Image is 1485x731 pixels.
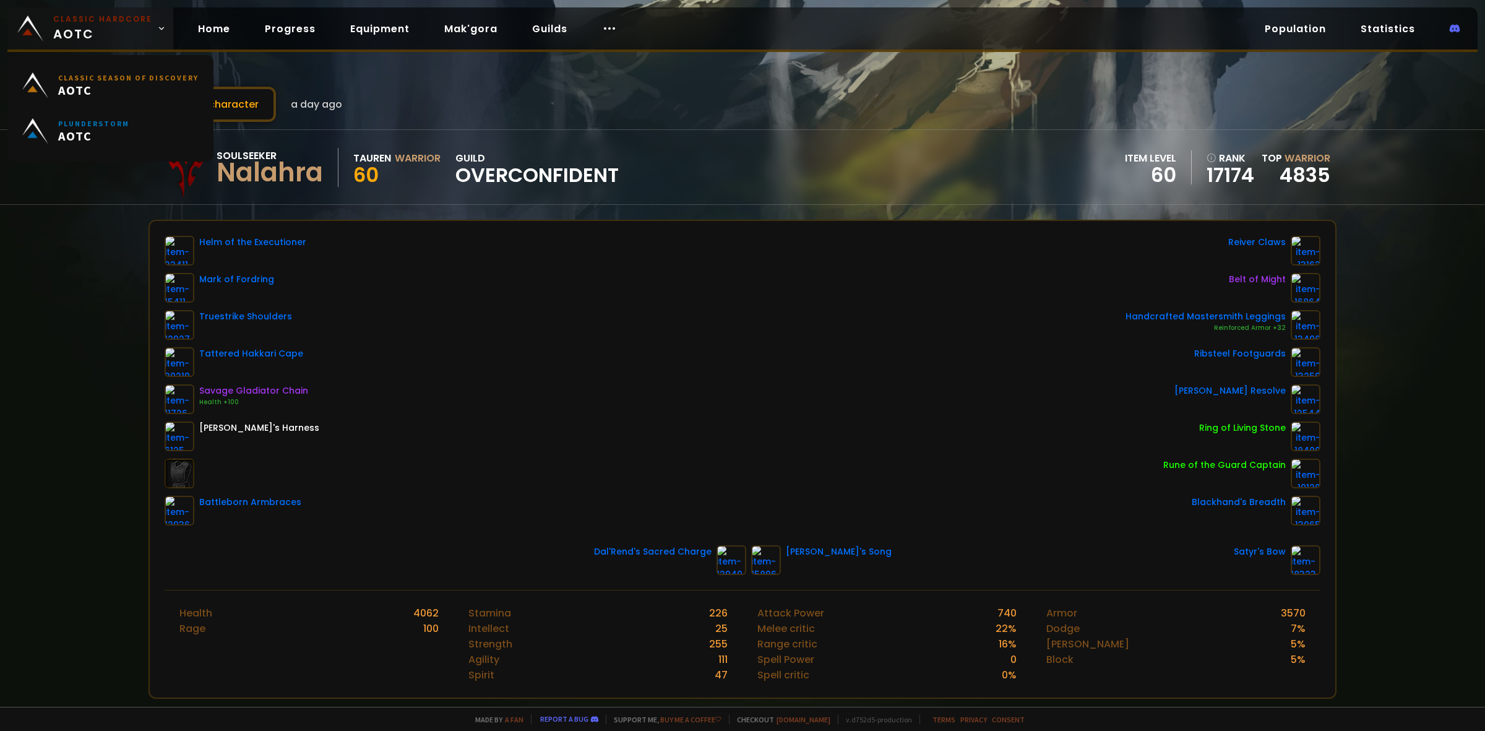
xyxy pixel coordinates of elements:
div: 47 [715,667,728,683]
span: Support me, [606,715,721,724]
div: Satyr's Bow [1234,545,1286,558]
div: Battleborn Armbraces [199,496,301,509]
span: a day ago [291,97,342,112]
a: a fan [505,715,523,724]
div: 255 [709,636,728,652]
div: 5 % [1291,636,1306,652]
div: item level [1125,150,1176,166]
a: 17174 [1207,166,1254,184]
div: Reiver Claws [1228,236,1286,249]
span: Checkout [729,715,830,724]
a: Progress [255,16,325,41]
div: Blackhand's Breadth [1192,496,1286,509]
a: Classic Season of DiscoveryAOTC [15,63,206,108]
div: Handcrafted Mastersmith Leggings [1126,310,1286,323]
div: 60 [1125,166,1176,184]
div: 7 % [1291,621,1306,636]
a: Privacy [960,715,987,724]
div: [PERSON_NAME] Resolve [1174,384,1286,397]
div: 25 [715,621,728,636]
div: Attack Power [757,605,824,621]
a: [DOMAIN_NAME] [777,715,830,724]
a: Terms [932,715,955,724]
span: v. d752d5 - production [838,715,912,724]
img: item-12927 [165,310,194,340]
div: 0 % [1002,667,1017,683]
div: Helm of the Executioner [199,236,306,249]
small: Plunderstorm [58,119,129,128]
div: Agility [468,652,499,667]
div: Intellect [468,621,509,636]
span: Overconfident [455,166,619,184]
img: item-12936 [165,496,194,526]
div: Stamina [468,605,511,621]
span: AOTC [58,82,199,98]
div: 740 [997,605,1017,621]
div: Savage Gladiator Chain [199,384,308,397]
div: Ring of Living Stone [1199,422,1286,435]
div: 226 [709,605,728,621]
a: Statistics [1351,16,1425,41]
span: AOTC [53,14,152,43]
a: Guilds [522,16,577,41]
div: Tattered Hakkari Cape [199,347,303,360]
div: Reinforced Armor +32 [1126,323,1286,333]
div: Soulseeker [217,148,323,163]
img: item-20219 [165,347,194,377]
span: 60 [353,161,379,189]
img: item-11726 [165,384,194,414]
div: Melee critic [757,621,815,636]
div: 100 [423,621,439,636]
small: Classic Season of Discovery [58,73,199,82]
img: item-13162 [1291,236,1320,266]
a: Home [188,16,240,41]
img: item-16864 [1291,273,1320,303]
div: Warrior [395,150,441,166]
div: Ribsteel Footguards [1194,347,1286,360]
div: [PERSON_NAME]'s Harness [199,422,319,435]
img: item-13259 [1291,347,1320,377]
div: Health +100 [199,397,308,407]
div: Health [179,605,212,621]
div: Rune of the Guard Captain [1163,459,1286,472]
a: Classic HardcoreAOTC [7,7,173,50]
div: [PERSON_NAME]'s Song [786,545,892,558]
div: Spirit [468,667,494,683]
div: 3570 [1281,605,1306,621]
div: rank [1207,150,1254,166]
a: Consent [992,715,1025,724]
div: 111 [718,652,728,667]
img: item-13498 [1291,310,1320,340]
img: item-13965 [1291,496,1320,526]
img: item-22411 [165,236,194,266]
img: item-6125 [165,422,194,451]
div: Rage [179,621,205,636]
div: 5 % [1291,652,1306,667]
div: Dal'Rend's Sacred Charge [594,545,712,558]
a: Buy me a coffee [660,715,721,724]
span: Warrior [1285,151,1330,165]
img: item-15411 [165,273,194,303]
div: 0 [1010,652,1017,667]
img: item-12544 [1291,384,1320,414]
div: Spell critic [757,667,809,683]
img: item-18323 [1291,545,1320,575]
div: Truestrike Shoulders [199,310,292,323]
span: Made by [468,715,523,724]
div: Range critic [757,636,817,652]
a: Report a bug [540,714,588,724]
div: Dodge [1046,621,1080,636]
div: Top [1262,150,1330,166]
img: item-18400 [1291,422,1320,451]
div: guild [455,150,619,184]
img: item-15806 [751,545,781,575]
div: Armor [1046,605,1077,621]
div: [PERSON_NAME] [1046,636,1129,652]
div: Mark of Fordring [199,273,274,286]
img: item-12940 [717,545,746,575]
div: Nalahra [217,163,323,182]
div: Strength [468,636,512,652]
div: Belt of Might [1229,273,1286,286]
div: 22 % [996,621,1017,636]
a: Equipment [340,16,420,41]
